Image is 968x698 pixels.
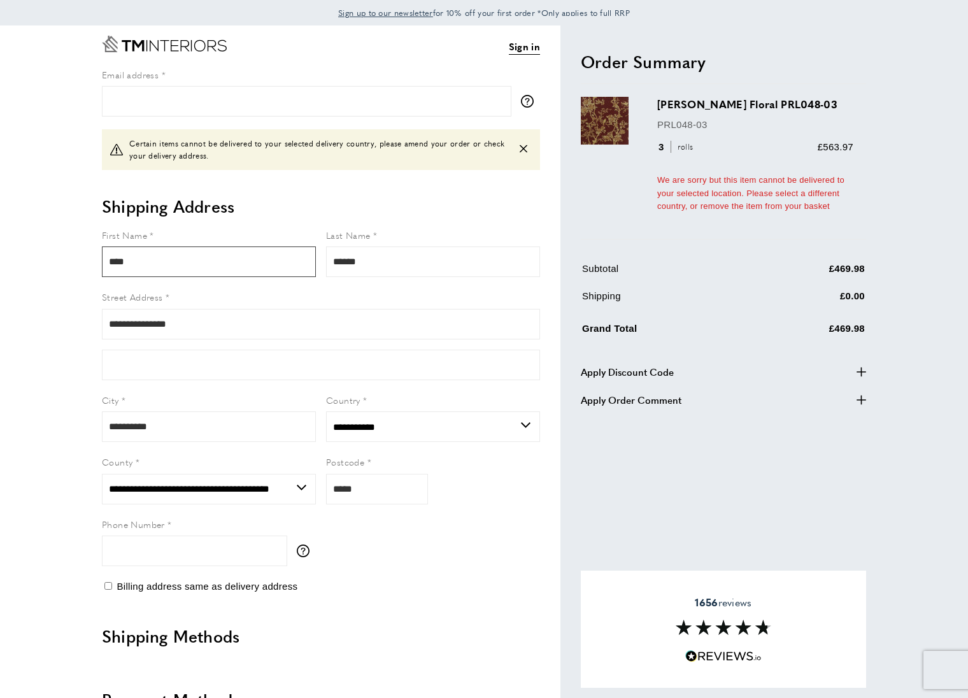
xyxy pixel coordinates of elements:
[102,290,163,303] span: Street Address
[338,7,433,18] span: Sign up to our newsletter
[326,229,371,241] span: Last Name
[581,364,674,380] span: Apply Discount Code
[509,39,540,55] a: Sign in
[685,650,762,662] img: Reviews.io 5 stars
[102,625,540,648] h2: Shipping Methods
[129,138,508,162] span: Certain items cannot be delivered to your selected delivery country, please amend your order or c...
[102,229,147,241] span: First Name
[657,139,697,155] div: 3
[581,392,681,408] span: Apply Order Comment
[521,95,540,108] button: More information
[326,394,360,406] span: Country
[657,174,853,213] div: We are sorry but this item cannot be delivered to your selected location. Please select a differe...
[695,596,751,609] span: reviews
[102,195,540,218] h2: Shipping Address
[102,394,119,406] span: City
[657,97,853,111] h3: [PERSON_NAME] Floral PRL048-03
[102,68,159,81] span: Email address
[581,50,866,73] h2: Order Summary
[117,581,297,592] span: Billing address same as delivery address
[818,141,853,152] span: £563.97
[671,141,697,153] span: rolls
[102,455,132,468] span: County
[695,595,718,609] strong: 1656
[338,7,630,18] span: for 10% off your first order *Only applies to full RRP
[754,288,865,313] td: £0.00
[104,582,112,590] input: Billing address same as delivery address
[102,36,227,52] a: Go to Home page
[582,261,753,286] td: Subtotal
[581,97,629,145] img: Marlowe Floral PRL048-03
[326,455,364,468] span: Postcode
[338,6,433,19] a: Sign up to our newsletter
[582,288,753,313] td: Shipping
[754,318,865,346] td: £469.98
[582,318,753,346] td: Grand Total
[657,117,853,132] p: PRL048-03
[297,545,316,557] button: More information
[754,261,865,286] td: £469.98
[102,518,165,531] span: Phone Number
[676,620,771,635] img: Reviews section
